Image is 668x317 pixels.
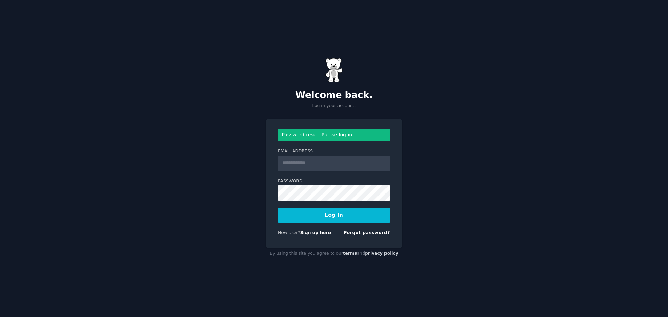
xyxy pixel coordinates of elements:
label: Email Address [278,148,390,154]
p: Log in your account. [266,103,402,109]
div: Password reset. Please log in. [278,129,390,141]
a: terms [343,251,357,256]
span: New user? [278,230,300,235]
img: Gummy Bear [325,58,343,82]
h2: Welcome back. [266,90,402,101]
a: Forgot password? [344,230,390,235]
div: By using this site you agree to our and [266,248,402,259]
button: Log In [278,208,390,223]
a: privacy policy [365,251,398,256]
a: Sign up here [300,230,331,235]
label: Password [278,178,390,184]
